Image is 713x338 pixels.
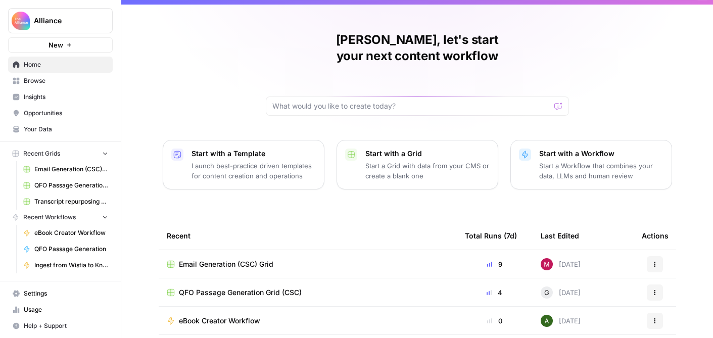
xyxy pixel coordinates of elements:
a: Your Data [8,121,113,137]
input: What would you like to create today? [272,101,550,111]
a: Usage [8,302,113,318]
p: Start a Workflow that combines your data, LLMs and human review [539,161,663,181]
a: eBook Creator Workflow [167,316,449,326]
a: Insights [8,89,113,105]
p: Start a Grid with data from your CMS or create a blank one [365,161,490,181]
div: [DATE] [541,315,581,327]
div: 4 [465,287,525,298]
div: [DATE] [541,286,581,299]
button: Help + Support [8,318,113,334]
a: Transcript repurposing Grid [19,194,113,210]
span: QFO Passage Generation Grid (CSC) [34,181,108,190]
a: QFO Passage Generation Grid (CSC) [167,287,449,298]
p: Start with a Workflow [539,149,663,159]
span: QFO Passage Generation [34,245,108,254]
span: Recent Grids [23,149,60,158]
span: Transcript repurposing Grid [34,197,108,206]
span: Ingest from Wistia to Knowledge Base [34,261,108,270]
span: QFO Passage Generation Grid (CSC) [179,287,302,298]
div: Total Runs (7d) [465,222,517,250]
span: eBook Creator Workflow [34,228,108,237]
span: eBook Creator Workflow [179,316,260,326]
button: Recent Grids [8,146,113,161]
div: 0 [465,316,525,326]
span: Usage [24,305,108,314]
p: Start with a Grid [365,149,490,159]
a: Email Generation (CSC) Grid [19,161,113,177]
a: QFO Passage Generation [19,241,113,257]
div: [DATE] [541,258,581,270]
button: New [8,37,113,53]
span: Settings [24,289,108,298]
span: Opportunities [24,109,108,118]
button: Recent Workflows [8,210,113,225]
span: Insights [24,92,108,102]
img: Alliance Logo [12,12,30,30]
button: Workspace: Alliance [8,8,113,33]
span: Your Data [24,125,108,134]
a: QFO Passage Generation Grid (CSC) [19,177,113,194]
span: G [544,287,549,298]
a: Settings [8,285,113,302]
a: eBook Creator Workflow [19,225,113,241]
img: d65nc20463hou62czyfowuui0u3g [541,315,553,327]
a: Browse [8,73,113,89]
span: Alliance [34,16,95,26]
span: Recent Workflows [23,213,76,222]
div: Recent [167,222,449,250]
div: 9 [465,259,525,269]
button: Start with a TemplateLaunch best-practice driven templates for content creation and operations [163,140,324,189]
span: Help + Support [24,321,108,330]
div: Last Edited [541,222,579,250]
button: Start with a WorkflowStart a Workflow that combines your data, LLMs and human review [510,140,672,189]
h1: [PERSON_NAME], let's start your next content workflow [266,32,569,64]
p: Launch best-practice driven templates for content creation and operations [192,161,316,181]
p: Start with a Template [192,149,316,159]
a: Email Generation (CSC) Grid [167,259,449,269]
span: Browse [24,76,108,85]
a: Opportunities [8,105,113,121]
span: Email Generation (CSC) Grid [34,165,108,174]
span: Email Generation (CSC) Grid [179,259,273,269]
img: zisfsfjavtjatavadd4sac4votan [541,258,553,270]
button: Start with a GridStart a Grid with data from your CMS or create a blank one [337,140,498,189]
div: Actions [642,222,669,250]
span: New [49,40,63,50]
span: Home [24,60,108,69]
a: Home [8,57,113,73]
a: Ingest from Wistia to Knowledge Base [19,257,113,273]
